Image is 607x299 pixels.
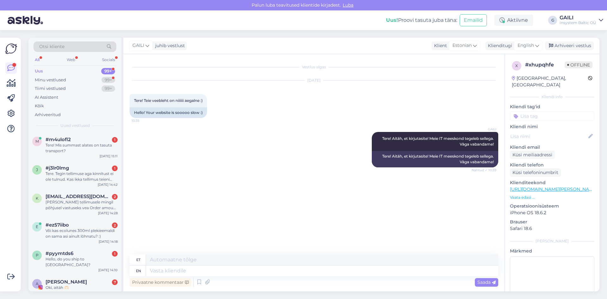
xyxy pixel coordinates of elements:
[35,94,58,101] div: AI Assistent
[36,167,38,172] span: j
[65,56,77,64] div: Web
[46,194,111,199] span: kaire.leet@mail.ee
[545,41,594,50] div: Arhiveeri vestlus
[98,268,118,272] div: [DATE] 14:10
[35,139,39,144] span: m
[39,43,64,50] span: Otsi kliente
[510,186,597,192] a: [URL][DOMAIN_NAME][PERSON_NAME]
[515,63,518,68] span: x
[130,78,498,83] div: [DATE]
[46,142,118,154] div: Tere! Mis summast alates on tasuta transport?
[60,123,90,128] span: Uued vestlused
[98,182,118,187] div: [DATE] 14:42
[510,238,594,244] div: [PERSON_NAME]
[477,279,496,285] span: Saada
[101,56,116,64] div: Socials
[134,98,203,103] span: Tere! Teie veebleht on niiiiii aegalne :)
[510,94,594,100] div: Kliendi info
[510,133,587,140] input: Lisa nimi
[35,112,61,118] div: Arhiveeritud
[510,168,561,177] div: Küsi telefoninumbrit
[525,61,565,69] div: # xhupqhfe
[46,228,118,239] div: Või kas ecolunes 300ml plekieemaldi on sama asi ainult lõhnatu? :)
[5,43,17,55] img: Askly Logo
[136,254,140,265] div: et
[452,42,472,49] span: Estonian
[112,165,118,171] div: 1
[341,2,355,8] span: Luba
[101,68,115,74] div: 99+
[46,171,118,182] div: Tere. Tegin tellimuse aga kinnitust ei ole tulnud. Kas ikka tellimus teieni jõudnud
[46,165,69,171] span: #j3lr0lmg
[35,103,44,109] div: Kõik
[510,111,594,121] input: Lisa tag
[518,42,534,49] span: English
[46,285,118,290] div: Oki, aitäh 🫶🏻
[112,279,118,285] div: 7
[386,16,457,24] div: Proovi tasuta juba täna:
[35,68,43,74] div: Uus
[46,222,69,228] span: #ez57iibo
[46,256,118,268] div: Hello, do you ship to [GEOGRAPHIC_DATA]?
[485,42,512,49] div: Klienditugi
[386,17,398,23] b: Uus!
[432,42,447,49] div: Klient
[560,15,596,20] div: GAILI
[510,203,594,209] p: Operatsioonisüsteem
[472,168,496,172] span: Nähtud ✓ 10:39
[36,196,39,201] span: k
[34,56,41,64] div: All
[46,199,118,211] div: [PERSON_NAME] tellimusele mingil põhjusel vastuseks vea Order amount 69.836 does not match the ac...
[153,42,185,49] div: juhib vestlust
[510,225,594,232] p: Safari 18.6
[46,137,71,142] span: #m4ulofl2
[382,136,495,146] span: Tere! Aitäh, et kirjutasite! Meie IT meeskond tegeleb sellega. Väga vabandame!
[112,251,118,257] div: 1
[36,224,38,229] span: e
[510,195,594,200] p: Vaata edasi ...
[130,64,498,70] div: Vestlus algas
[510,162,594,168] p: Kliendi telefon
[372,151,498,167] div: Tere! Aitäh, et kirjutasite! Meie IT meeskond tegeleb sellega. Väga vabandame!
[35,77,66,83] div: Minu vestlused
[36,253,39,258] span: p
[36,281,39,286] span: A
[510,219,594,225] p: Brauser
[548,16,557,25] div: G
[510,179,594,186] p: Klienditeekond
[101,77,115,83] div: 99+
[510,144,594,151] p: Kliendi email
[565,61,592,68] span: Offline
[46,251,73,256] span: #pyymtds6
[560,15,603,25] a: GAILIInsystem Baltic OÜ
[510,123,594,130] p: Kliendi nimi
[510,209,594,216] p: iPhone OS 18.6.2
[100,154,118,159] div: [DATE] 15:11
[130,278,191,287] div: Privaatne kommentaar
[112,194,118,200] div: 2
[112,222,118,228] div: 2
[132,42,144,49] span: GAILI
[510,103,594,110] p: Kliendi tag'id
[473,127,496,132] span: GAILI
[560,20,596,25] div: Insystem Baltic OÜ
[101,85,115,92] div: 99+
[98,290,118,295] div: [DATE] 13:55
[130,107,207,118] div: Hello! Your website is sooooo slow :)
[132,118,155,123] span: 10:35
[494,15,533,26] div: Aktiivne
[460,14,487,26] button: Emailid
[510,248,594,254] p: Märkmed
[512,75,588,88] div: [GEOGRAPHIC_DATA], [GEOGRAPHIC_DATA]
[136,265,141,276] div: en
[46,279,87,285] span: Anete Toming
[99,239,118,244] div: [DATE] 14:18
[510,151,555,159] div: Küsi meiliaadressi
[35,85,66,92] div: Tiimi vestlused
[98,211,118,215] div: [DATE] 14:28
[112,137,118,143] div: 1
